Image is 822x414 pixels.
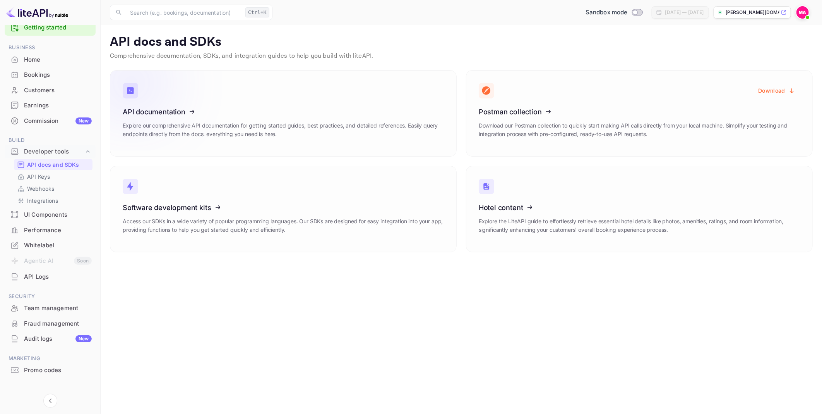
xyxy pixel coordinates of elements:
[24,55,92,64] div: Home
[5,145,96,159] div: Developer tools
[27,185,54,193] p: Webhooks
[466,166,813,252] a: Hotel contentExplore the LiteAPI guide to effortlessly retrieve essential hotel details like phot...
[5,354,96,363] span: Marketing
[27,172,50,181] p: API Keys
[5,238,96,252] a: Whitelabel
[665,9,704,16] div: [DATE] — [DATE]
[24,304,92,313] div: Team management
[24,210,92,219] div: UI Components
[5,316,96,331] a: Fraud management
[479,217,800,234] p: Explore the LiteAPI guide to effortlessly retrieve essential hotel details like photos, amenities...
[5,98,96,113] div: Earnings
[27,197,58,205] p: Integrations
[5,114,96,129] div: CommissionNew
[110,166,457,252] a: Software development kitsAccess our SDKs in a wide variety of popular programming languages. Our ...
[24,366,92,375] div: Promo codes
[14,171,92,182] div: API Keys
[5,20,96,36] div: Getting started
[24,101,92,110] div: Earnings
[14,195,92,206] div: Integrations
[796,6,809,19] img: Mohamed Aiman
[75,117,92,124] div: New
[479,108,800,116] h3: Postman collection
[24,147,84,156] div: Developer tools
[17,185,89,193] a: Webhooks
[5,207,96,222] a: UI Components
[5,114,96,128] a: CommissionNew
[123,204,444,212] h3: Software development kits
[5,331,96,347] div: Audit logsNew
[5,238,96,253] div: Whitelabel
[5,363,96,378] div: Promo codes
[245,7,269,17] div: Ctrl+K
[14,159,92,170] div: API docs and SDKs
[586,8,628,17] span: Sandbox mode
[5,52,96,67] a: Home
[75,335,92,342] div: New
[17,197,89,205] a: Integrations
[5,223,96,237] a: Performance
[24,226,92,235] div: Performance
[5,83,96,97] a: Customers
[27,160,79,169] p: API docs and SDKs
[5,43,96,52] span: Business
[123,108,444,116] h3: API documentation
[582,8,646,17] div: Switch to Production mode
[726,9,779,16] p: [PERSON_NAME][DOMAIN_NAME]...
[24,335,92,343] div: Audit logs
[14,183,92,194] div: Webhooks
[479,204,800,212] h3: Hotel content
[125,5,242,20] input: Search (e.g. bookings, documentation)
[17,160,89,169] a: API docs and SDKs
[5,269,96,284] a: API Logs
[17,172,89,181] a: API Keys
[5,301,96,316] div: Team management
[754,83,800,98] button: Download
[5,316,96,331] div: Fraud management
[5,136,96,145] span: Build
[24,117,92,126] div: Commission
[123,121,444,138] p: Explore our comprehensive API documentation for getting started guides, best practices, and detai...
[5,363,96,377] a: Promo codes
[110,70,457,157] a: API documentationExplore our comprehensive API documentation for getting started guides, best pra...
[479,121,800,138] p: Download our Postman collection to quickly start making API calls directly from your local machin...
[5,98,96,112] a: Earnings
[5,83,96,98] div: Customers
[5,67,96,82] a: Bookings
[24,86,92,95] div: Customers
[5,269,96,285] div: API Logs
[24,71,92,79] div: Bookings
[43,394,57,408] button: Collapse navigation
[24,23,92,32] a: Getting started
[5,331,96,346] a: Audit logsNew
[5,223,96,238] div: Performance
[110,52,813,61] p: Comprehensive documentation, SDKs, and integration guides to help you build with liteAPI.
[123,217,444,234] p: Access our SDKs in a wide variety of popular programming languages. Our SDKs are designed for eas...
[110,34,813,50] p: API docs and SDKs
[5,301,96,315] a: Team management
[5,292,96,301] span: Security
[5,207,96,223] div: UI Components
[6,6,68,19] img: LiteAPI logo
[24,319,92,328] div: Fraud management
[24,241,92,250] div: Whitelabel
[24,273,92,281] div: API Logs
